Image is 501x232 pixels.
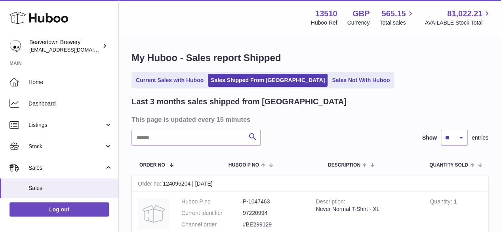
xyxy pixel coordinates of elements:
a: Current Sales with Huboo [133,74,206,87]
img: no-photo.jpg [138,198,170,230]
span: Description [328,163,360,168]
dt: Current identifier [181,209,243,217]
span: Stock [29,143,104,150]
span: Dashboard [29,100,112,107]
span: Huboo P no [229,163,259,168]
span: AVAILABLE Stock Total [425,19,491,27]
span: 565.15 [381,8,406,19]
dt: Channel order [181,221,243,228]
dd: #BE299129 [243,221,304,228]
a: Log out [10,202,109,217]
label: Show [422,134,437,142]
span: entries [472,134,488,142]
div: 124096204 | [DATE] [132,176,488,192]
a: 81,022.21 AVAILABLE Stock Total [425,8,491,27]
span: [EMAIL_ADDRESS][DOMAIN_NAME] [29,46,116,53]
dd: P-1047463 [243,198,304,205]
a: Sales Shipped From [GEOGRAPHIC_DATA] [208,74,328,87]
div: Never Normal T-Shirt - XL [316,205,418,213]
span: Sales [29,184,112,192]
strong: Order no [138,180,163,189]
img: internalAdmin-13510@internal.huboo.com [10,40,21,52]
div: Beavertown Brewery [29,38,101,54]
span: Listings [29,121,104,129]
h2: Last 3 months sales shipped from [GEOGRAPHIC_DATA] [131,96,347,107]
div: Huboo Ref [311,19,337,27]
dt: Huboo P no [181,198,243,205]
h1: My Huboo - Sales report Shipped [131,52,488,64]
a: 565.15 Total sales [379,8,415,27]
strong: Description [316,198,345,207]
span: Order No [139,163,165,168]
span: Home [29,79,112,86]
span: Sales [29,164,104,172]
span: 81,022.21 [447,8,482,19]
strong: Quantity [430,198,453,207]
a: Sales Not With Huboo [329,74,392,87]
div: Currency [347,19,370,27]
h3: This page is updated every 15 minutes [131,115,486,124]
span: Total sales [379,19,415,27]
span: Quantity Sold [429,163,468,168]
dd: 97220994 [243,209,304,217]
strong: GBP [352,8,370,19]
strong: 13510 [315,8,337,19]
